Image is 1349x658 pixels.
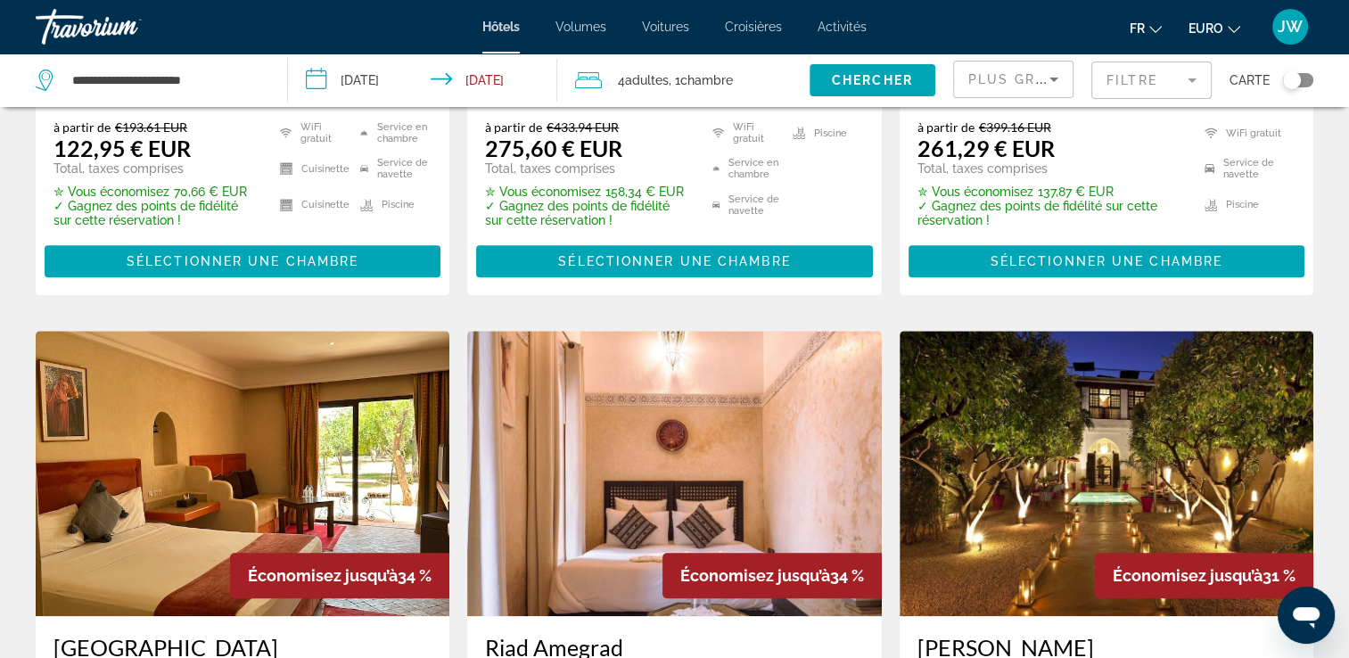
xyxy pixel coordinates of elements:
[605,185,684,199] font: 158,34 € EUR
[991,254,1222,268] span: Sélectionner une chambre
[1223,157,1296,180] font: Service de navette
[1230,68,1270,93] span: Carte
[1091,61,1212,100] button: Filtre
[728,193,783,217] font: Service de navette
[832,73,913,87] span: Chercher
[1267,8,1313,45] button: Menu utilisateur
[1095,553,1313,598] div: 31 %
[557,53,810,107] button: Voyageurs : 4 adultes, 0 enfants
[1189,21,1223,36] span: EURO
[814,127,847,139] font: Piscine
[53,161,258,176] p: Total, taxes comprises
[917,119,975,135] span: à partir de
[301,163,350,175] font: Cuisinette
[909,249,1304,268] a: Sélectionner une chambre
[377,157,432,180] font: Service de navette
[1270,72,1313,88] button: Basculer la carte
[909,245,1304,277] button: Sélectionner une chambre
[485,161,689,176] p: Total, taxes comprises
[917,135,1055,161] ins: 261,29 € EUR
[968,69,1058,90] mat-select: Trier par
[810,64,935,96] button: Chercher
[300,121,351,144] font: WiFi gratuit
[680,73,733,87] span: Chambre
[53,119,111,135] span: à partir de
[917,199,1182,227] p: ✓ Gagnez des points de fidélité sur cette réservation !
[968,72,1181,86] span: Plus grandes économies
[53,199,258,227] p: ✓ Gagnez des points de fidélité sur cette réservation !
[642,20,689,34] a: Voitures
[467,331,881,616] img: Image de l’hôtel
[485,135,622,161] ins: 275,60 € EUR
[482,20,520,34] a: Hôtels
[618,73,625,87] font: 4
[485,199,689,227] p: ✓ Gagnez des points de fidélité sur cette réservation !
[36,4,214,50] a: Travorium
[1226,199,1259,210] font: Piscine
[662,553,882,598] div: 34 %
[248,566,398,585] span: Économisez jusqu’à
[127,254,358,268] span: Sélectionner une chambre
[818,20,867,34] a: Activités
[1189,15,1240,41] button: Changer de devise
[979,119,1051,135] del: €399.16 EUR
[1113,566,1263,585] span: Économisez jusqu’à
[725,20,782,34] a: Croisières
[476,245,872,277] button: Sélectionner une chambre
[558,254,790,268] span: Sélectionner une chambre
[1278,18,1303,36] span: JW
[53,135,191,161] ins: 122,95 € EUR
[625,73,669,87] span: Adultes
[377,121,432,144] font: Service en chambre
[547,119,619,135] del: €433.94 EUR
[45,245,440,277] button: Sélectionner une chambre
[174,185,247,199] font: 70,66 € EUR
[1130,15,1162,41] button: Changer la langue
[45,249,440,268] a: Sélectionner une chambre
[36,331,449,616] img: Image de l’hôtel
[917,161,1182,176] p: Total, taxes comprises
[555,20,606,34] a: Volumes
[485,185,601,199] span: ✮ Vous économisez
[917,185,1033,199] span: ✮ Vous économisez
[1226,127,1281,139] font: WiFi gratuit
[382,199,415,210] font: Piscine
[1130,21,1145,36] span: Fr
[301,199,350,210] font: Cuisinette
[288,53,558,107] button: Date d’arrivée : 23 janv. 2026 Date de départ : 25 janv. 2026
[1278,587,1335,644] iframe: Button to launch messaging window
[230,553,449,598] div: 34 %
[485,119,542,135] span: à partir de
[476,249,872,268] a: Sélectionner une chambre
[900,331,1313,616] img: Image de l’hôtel
[669,73,680,87] font: , 1
[680,566,830,585] span: Économisez jusqu’à
[115,119,187,135] del: €193.61 EUR
[53,185,169,199] span: ✮ Vous économisez
[733,121,784,144] font: WiFi gratuit
[728,157,784,180] font: Service en chambre
[1038,185,1114,199] font: 137,87 € EUR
